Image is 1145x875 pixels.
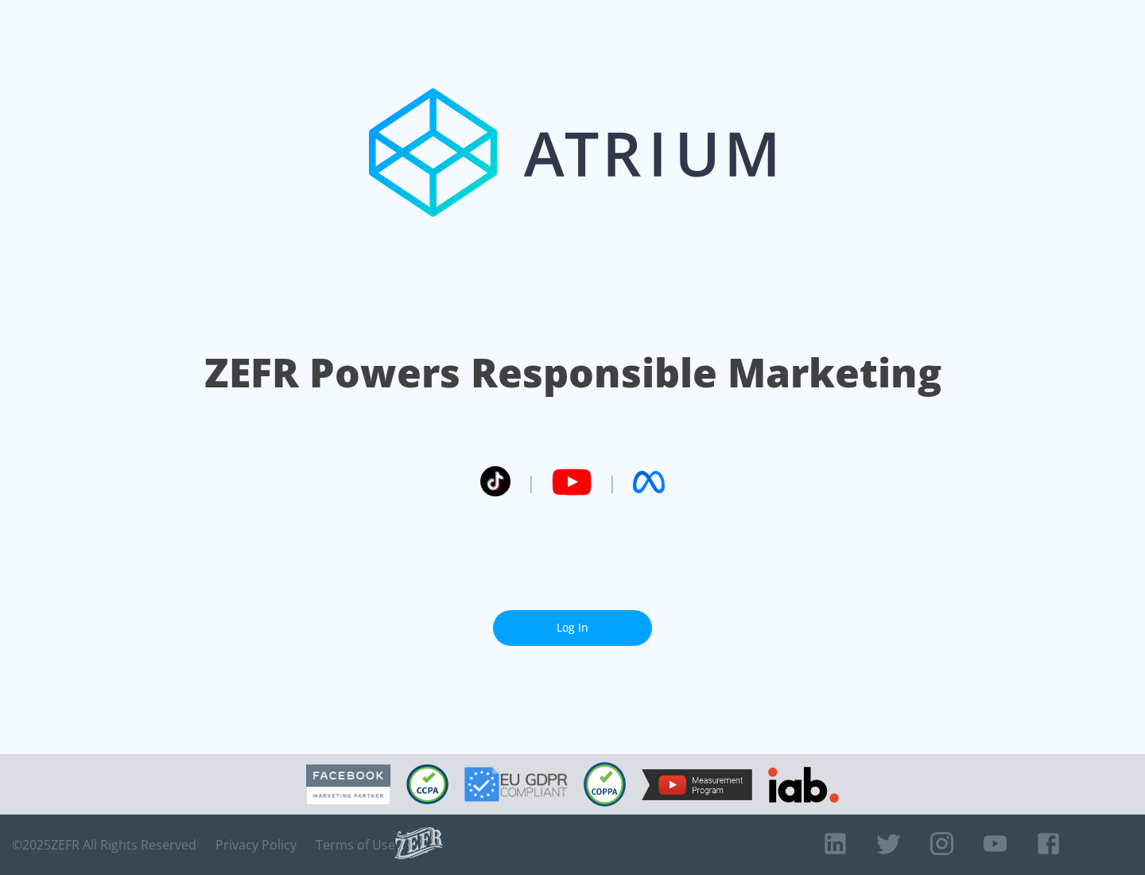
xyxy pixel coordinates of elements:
span: | [526,470,536,494]
img: CCPA Compliant [406,764,448,804]
span: | [607,470,617,494]
a: Terms of Use [316,837,395,853]
h1: ZEFR Powers Responsible Marketing [204,345,941,400]
img: GDPR Compliant [464,767,568,802]
span: © 2025 ZEFR All Rights Reserved [12,837,196,853]
img: Facebook Marketing Partner [306,764,390,805]
img: COPPA Compliant [584,762,626,807]
img: YouTube Measurement Program [642,769,752,800]
a: Privacy Policy [215,837,297,853]
a: Log In [493,610,652,646]
img: IAB [768,767,839,803]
